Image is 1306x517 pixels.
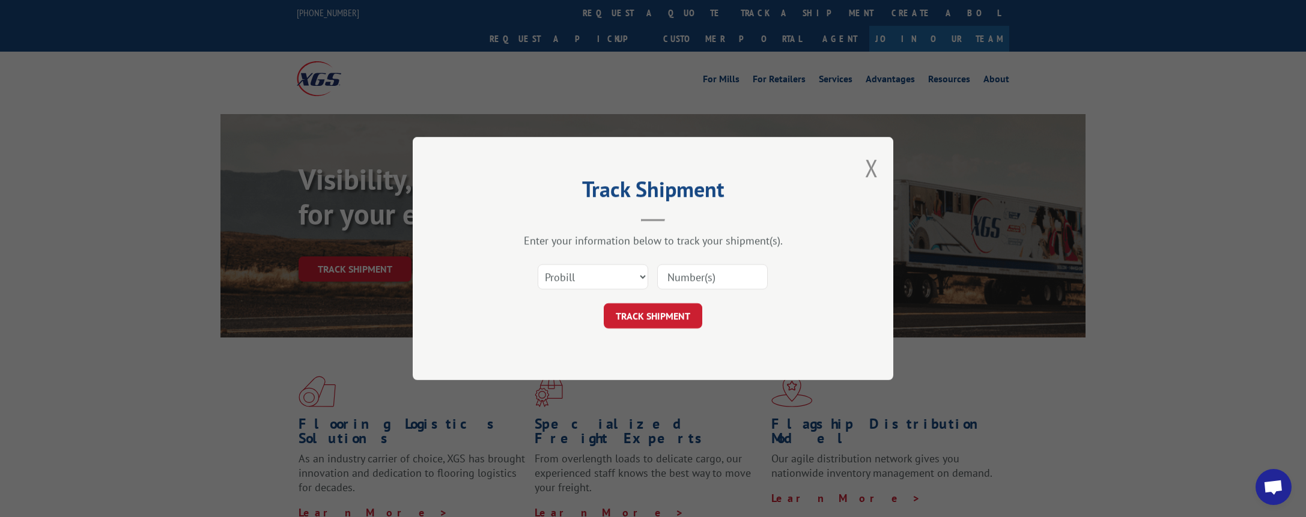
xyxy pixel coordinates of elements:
[604,303,702,328] button: TRACK SHIPMENT
[473,234,833,247] div: Enter your information below to track your shipment(s).
[865,152,878,184] button: Close modal
[1256,469,1292,505] div: Open chat
[657,264,768,289] input: Number(s)
[473,181,833,204] h2: Track Shipment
